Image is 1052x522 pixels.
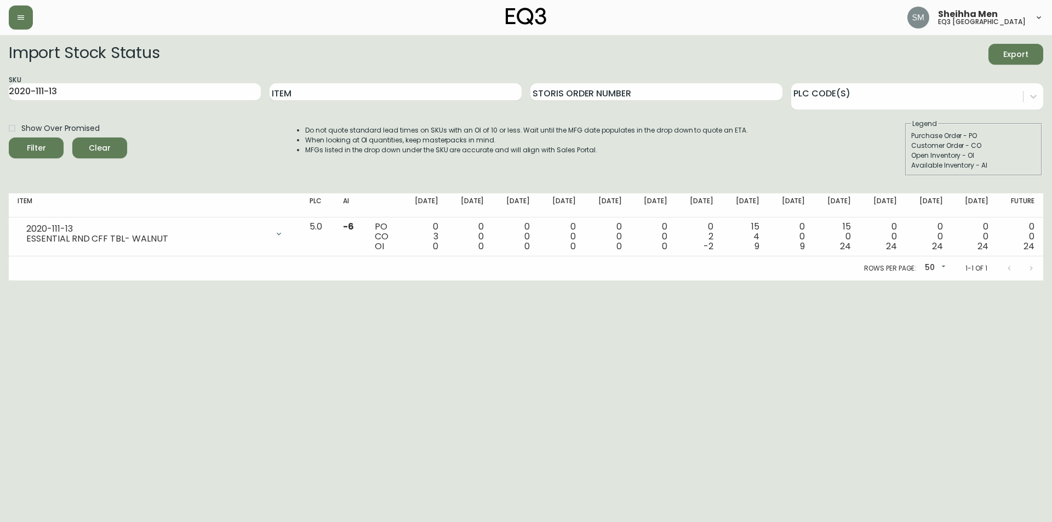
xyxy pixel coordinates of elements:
[334,193,366,217] th: AI
[822,222,851,251] div: 15 0
[921,259,948,277] div: 50
[478,240,484,253] span: 0
[81,141,118,155] span: Clear
[375,222,392,251] div: PO CO
[662,240,667,253] span: 0
[906,193,952,217] th: [DATE]
[911,141,1036,151] div: Customer Order - CO
[447,193,493,217] th: [DATE]
[977,240,988,253] span: 24
[524,240,530,253] span: 0
[997,193,1043,217] th: Future
[960,222,988,251] div: 0 0
[768,193,814,217] th: [DATE]
[860,193,906,217] th: [DATE]
[988,44,1043,65] button: Export
[777,222,805,251] div: 0 0
[704,240,713,253] span: -2
[932,240,943,253] span: 24
[343,220,354,233] span: -6
[1006,222,1034,251] div: 0 0
[18,222,292,246] div: 2020-111-13ESSENTIAL RND CFF TBL- WALNUT
[305,145,748,155] li: MFGs listed in the drop down under the SKU are accurate and will align with Sales Portal.
[9,137,64,158] button: Filter
[754,240,759,253] span: 9
[639,222,668,251] div: 0 0
[731,222,759,251] div: 15 4
[301,193,334,217] th: PLC
[997,48,1034,61] span: Export
[26,234,268,244] div: ESSENTIAL RND CFF TBL- WALNUT
[914,222,943,251] div: 0 0
[547,222,576,251] div: 0 0
[911,151,1036,160] div: Open Inventory - OI
[631,193,677,217] th: [DATE]
[305,125,748,135] li: Do not quote standard lead times on SKUs with an OI of 10 or less. Wait until the MFG date popula...
[401,193,447,217] th: [DATE]
[305,135,748,145] li: When looking at OI quantities, keep masterpacks in mind.
[501,222,530,251] div: 0 0
[951,193,997,217] th: [DATE]
[676,193,722,217] th: [DATE]
[938,19,1026,25] h5: eq3 [GEOGRAPHIC_DATA]
[911,131,1036,141] div: Purchase Order - PO
[570,240,576,253] span: 0
[814,193,860,217] th: [DATE]
[722,193,768,217] th: [DATE]
[938,10,998,19] span: Sheihha Men
[886,240,897,253] span: 24
[9,193,301,217] th: Item
[456,222,484,251] div: 0 0
[864,263,916,273] p: Rows per page:
[616,240,622,253] span: 0
[433,240,438,253] span: 0
[868,222,897,251] div: 0 0
[506,8,546,25] img: logo
[593,222,622,251] div: 0 0
[375,240,384,253] span: OI
[907,7,929,28] img: cfa6f7b0e1fd34ea0d7b164297c1067f
[27,141,46,155] div: Filter
[1024,240,1034,253] span: 24
[911,119,938,129] legend: Legend
[493,193,539,217] th: [DATE]
[685,222,713,251] div: 0 2
[21,123,100,134] span: Show Over Promised
[26,224,268,234] div: 2020-111-13
[965,263,987,273] p: 1-1 of 1
[840,240,851,253] span: 24
[539,193,585,217] th: [DATE]
[911,160,1036,170] div: Available Inventory - AI
[585,193,631,217] th: [DATE]
[9,44,159,65] h2: Import Stock Status
[410,222,438,251] div: 0 3
[301,217,334,256] td: 5.0
[800,240,805,253] span: 9
[72,137,127,158] button: Clear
